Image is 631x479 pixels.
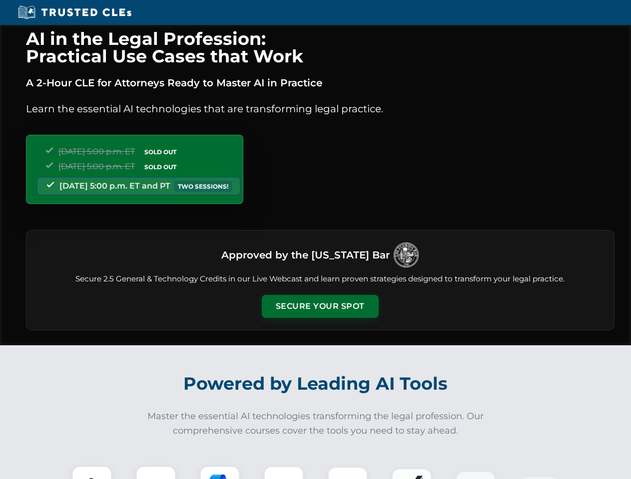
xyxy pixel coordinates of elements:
img: Trusted CLEs [15,5,134,20]
img: Logo [394,242,419,267]
span: [DATE] 5:00 p.m. ET [58,147,135,156]
h1: AI in the Legal Profession: Practical Use Cases that Work [26,30,615,65]
span: [DATE] 5:00 p.m. ET [58,162,135,171]
p: Secure 2.5 General & Technology Credits in our Live Webcast and learn proven strategies designed ... [38,273,602,285]
h2: Powered by Leading AI Tools [39,366,593,401]
p: Master the essential AI technologies transforming the legal profession. Our comprehensive courses... [141,409,491,438]
span: SOLD OUT [141,147,180,157]
span: SOLD OUT [141,162,180,172]
button: Secure Your Spot [262,295,379,318]
h3: Approved by the [US_STATE] Bar [221,246,390,264]
p: Learn the essential AI technologies that are transforming legal practice. [26,101,615,117]
p: A 2-Hour CLE for Attorneys Ready to Master AI in Practice [26,75,615,91]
